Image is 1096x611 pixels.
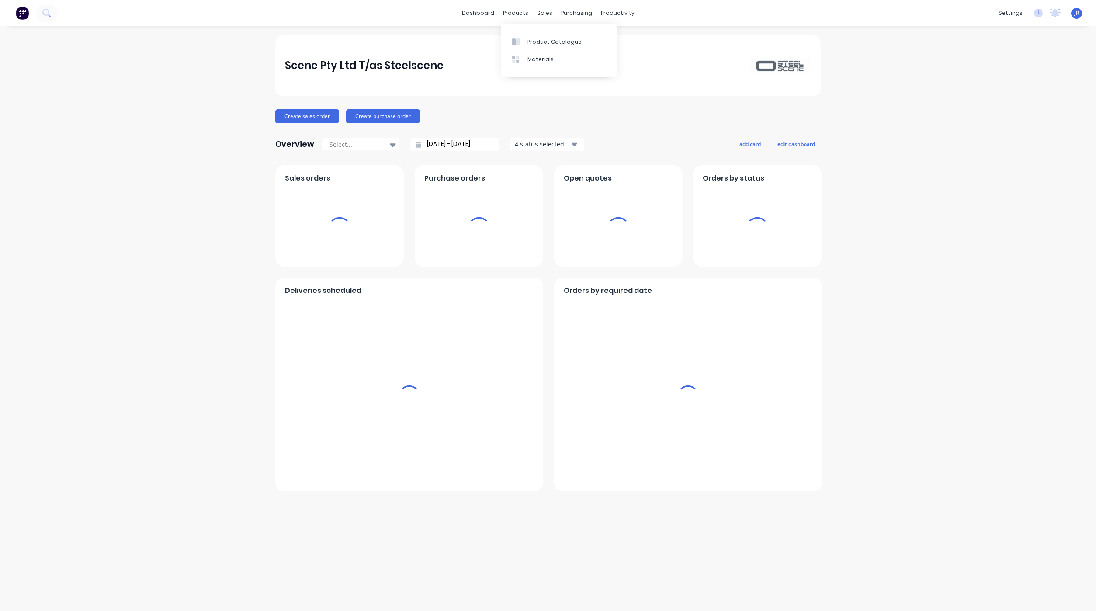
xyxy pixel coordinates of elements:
img: Factory [16,7,29,20]
span: Open quotes [564,173,612,184]
button: Create sales order [275,109,339,123]
img: Scene Pty Ltd T/as Steelscene [750,58,811,73]
div: sales [533,7,557,20]
div: Scene Pty Ltd T/as Steelscene [285,57,444,74]
button: Create purchase order [346,109,420,123]
span: Sales orders [285,173,330,184]
div: settings [994,7,1027,20]
div: Materials [527,56,554,63]
button: add card [734,138,767,149]
div: 4 status selected [515,139,570,149]
div: productivity [597,7,639,20]
div: purchasing [557,7,597,20]
span: Orders by required date [564,285,652,296]
button: 4 status selected [510,138,584,151]
div: Overview [275,135,314,153]
div: Product Catalogue [527,38,582,46]
a: dashboard [458,7,499,20]
div: products [499,7,533,20]
span: JR [1074,9,1079,17]
a: Materials [501,51,617,68]
span: Deliveries scheduled [285,285,361,296]
span: Purchase orders [424,173,485,184]
span: Orders by status [703,173,764,184]
button: edit dashboard [772,138,821,149]
a: Product Catalogue [501,33,617,50]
